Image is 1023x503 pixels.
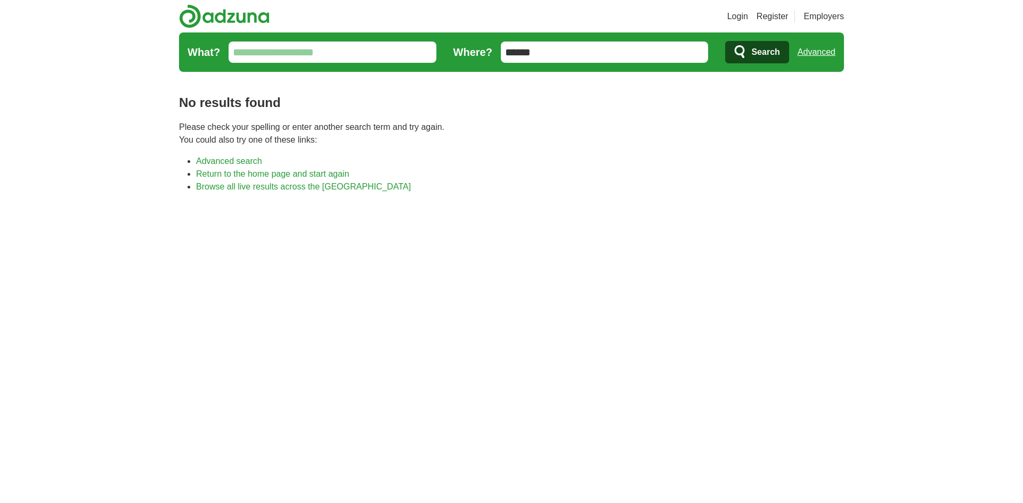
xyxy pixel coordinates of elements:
[179,121,844,146] p: Please check your spelling or enter another search term and try again. You could also try one of ...
[179,93,844,112] h1: No results found
[803,10,844,23] a: Employers
[188,44,220,60] label: What?
[179,4,270,28] img: Adzuna logo
[196,182,411,191] a: Browse all live results across the [GEOGRAPHIC_DATA]
[751,42,780,63] span: Search
[196,156,262,166] a: Advanced search
[725,41,789,63] button: Search
[757,10,789,23] a: Register
[727,10,748,23] a: Login
[196,169,349,178] a: Return to the home page and start again
[453,44,492,60] label: Where?
[798,42,835,63] a: Advanced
